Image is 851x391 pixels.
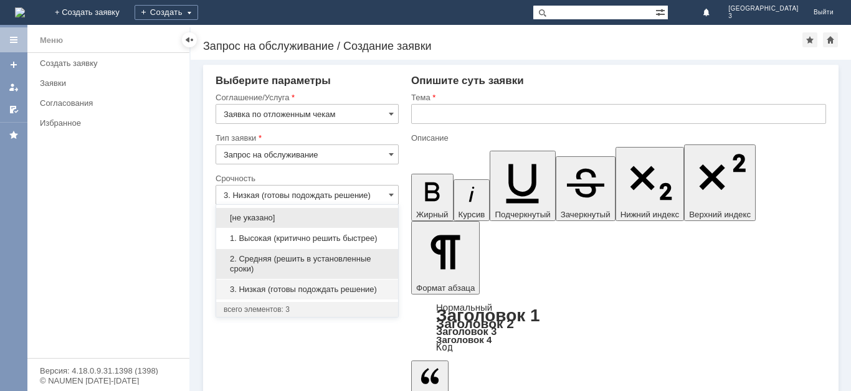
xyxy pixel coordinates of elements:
div: Скрыть меню [182,32,197,47]
span: Формат абзаца [416,283,475,293]
div: Создать [135,5,198,20]
div: Запрос на обслуживание / Создание заявки [203,40,802,52]
a: Создать заявку [35,54,187,73]
div: Меню [40,33,63,48]
a: Заголовок 3 [436,326,497,337]
div: Заявки [40,78,182,88]
span: Опишите суть заявки [411,75,524,87]
button: Подчеркнутый [490,151,555,221]
span: Расширенный поиск [655,6,668,17]
a: Мои заявки [4,77,24,97]
button: Нижний индекс [616,147,685,221]
div: Избранное [40,118,168,128]
a: Мои согласования [4,100,24,120]
a: Нормальный [436,302,492,313]
button: Курсив [454,179,490,221]
button: Жирный [411,174,454,221]
div: Сделать домашней страницей [823,32,838,47]
a: Заявки [35,73,187,93]
div: © NAUMEN [DATE]-[DATE] [40,377,177,385]
a: Согласования [35,93,187,113]
a: Заголовок 1 [436,306,540,325]
div: Версия: 4.18.0.9.31.1398 (1398) [40,367,177,375]
div: Согласования [40,98,182,108]
span: 1. Высокая (критично решить быстрее) [224,233,391,243]
div: Тип заявки [216,134,396,142]
span: [не указано] [224,213,391,223]
a: Перейти на домашнюю страницу [15,7,25,17]
span: Зачеркнутый [561,210,611,219]
a: Создать заявку [4,55,24,75]
button: Зачеркнутый [556,156,616,221]
span: Подчеркнутый [495,210,550,219]
span: Нижний индекс [620,210,680,219]
div: Соглашение/Услуга [216,93,396,101]
span: Жирный [416,210,449,219]
span: 3 [728,12,799,20]
a: Код [436,342,453,353]
span: [GEOGRAPHIC_DATA] [728,5,799,12]
div: Формат абзаца [411,303,826,352]
a: Заголовок 2 [436,316,514,331]
a: Заголовок 4 [436,334,492,345]
span: Курсив [459,210,485,219]
div: Тема [411,93,824,101]
div: Добавить в избранное [802,32,817,47]
div: Срочность [216,174,396,182]
div: Описание [411,134,824,142]
span: 2. Средняя (решить в установленные сроки) [224,254,391,274]
div: всего элементов: 3 [224,304,391,314]
img: logo [15,7,25,17]
span: Верхний индекс [689,210,751,219]
span: Выберите параметры [216,75,331,87]
button: Верхний индекс [684,144,756,221]
span: 3. Низкая (готовы подождать решение) [224,285,391,294]
button: Формат абзаца [411,221,480,294]
div: Создать заявку [40,59,182,68]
